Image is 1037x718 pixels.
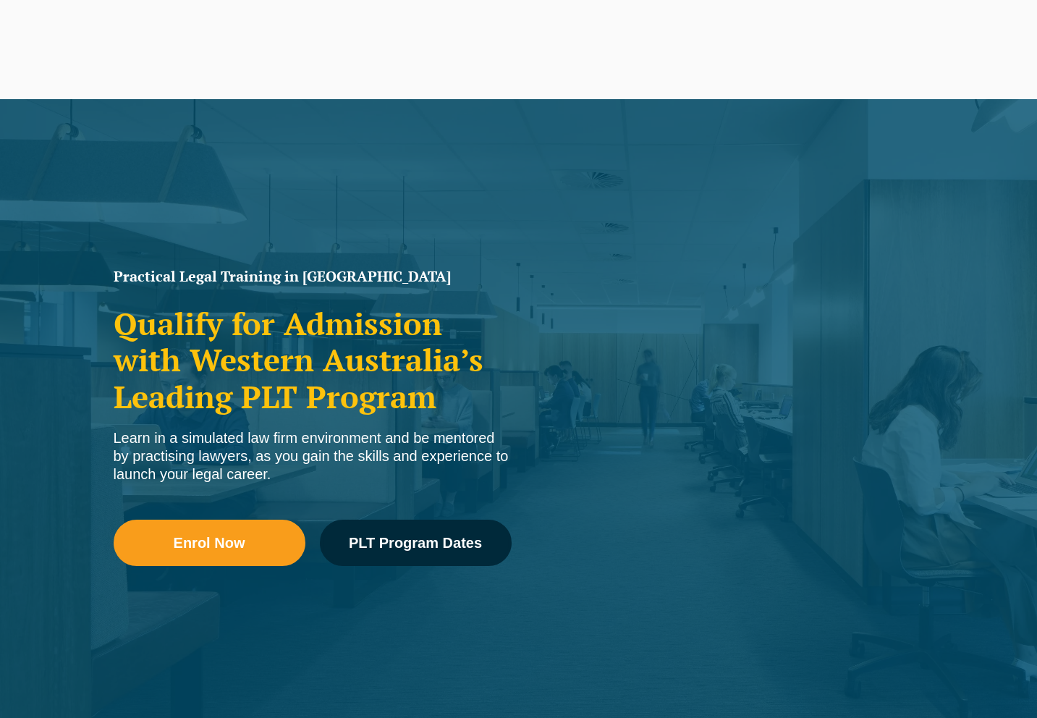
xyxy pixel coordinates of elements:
div: Learn in a simulated law firm environment and be mentored by practising lawyers, as you gain the ... [114,429,512,483]
a: Enrol Now [114,520,305,566]
span: Enrol Now [174,536,245,550]
h1: Practical Legal Training in [GEOGRAPHIC_DATA] [114,269,512,284]
h2: Qualify for Admission with Western Australia’s Leading PLT Program [114,305,512,415]
a: PLT Program Dates [320,520,512,566]
span: PLT Program Dates [349,536,482,550]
